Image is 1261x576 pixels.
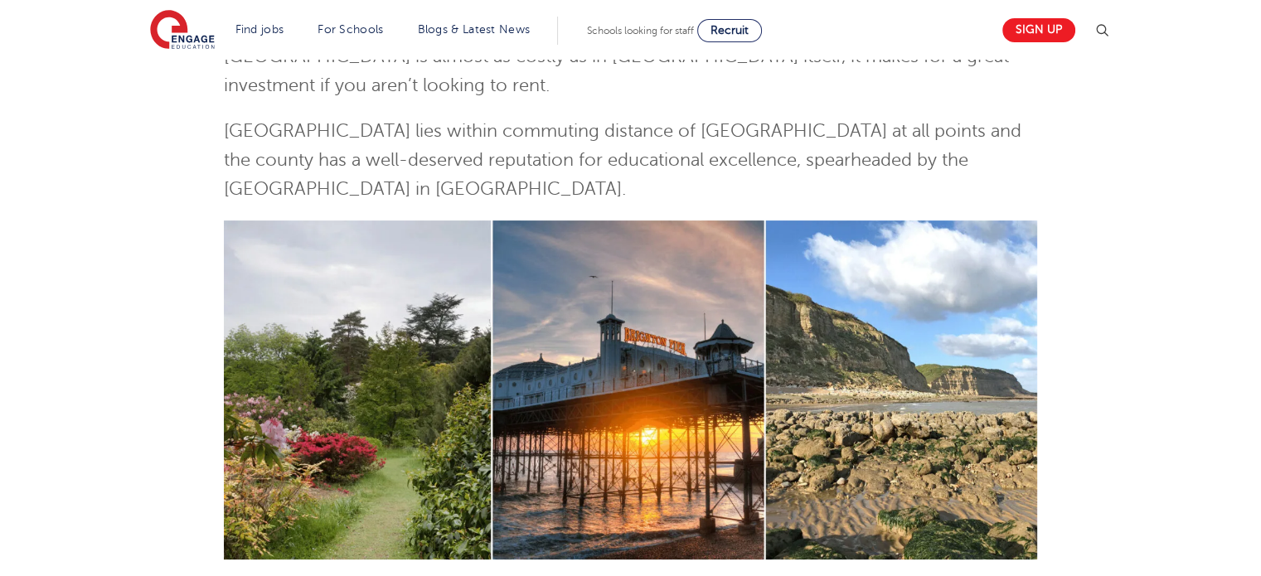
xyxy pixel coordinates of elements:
a: For Schools [318,23,383,36]
span: Recruit [711,24,749,36]
img: Engage Education [150,10,215,51]
span: [GEOGRAPHIC_DATA] lies within commuting distance of [GEOGRAPHIC_DATA] at all points and the count... [224,121,1021,199]
span: Schools looking for staff [587,25,694,36]
a: Find jobs [235,23,284,36]
a: Blogs & Latest News [418,23,531,36]
a: Recruit [697,19,762,42]
a: Sign up [1002,18,1075,42]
